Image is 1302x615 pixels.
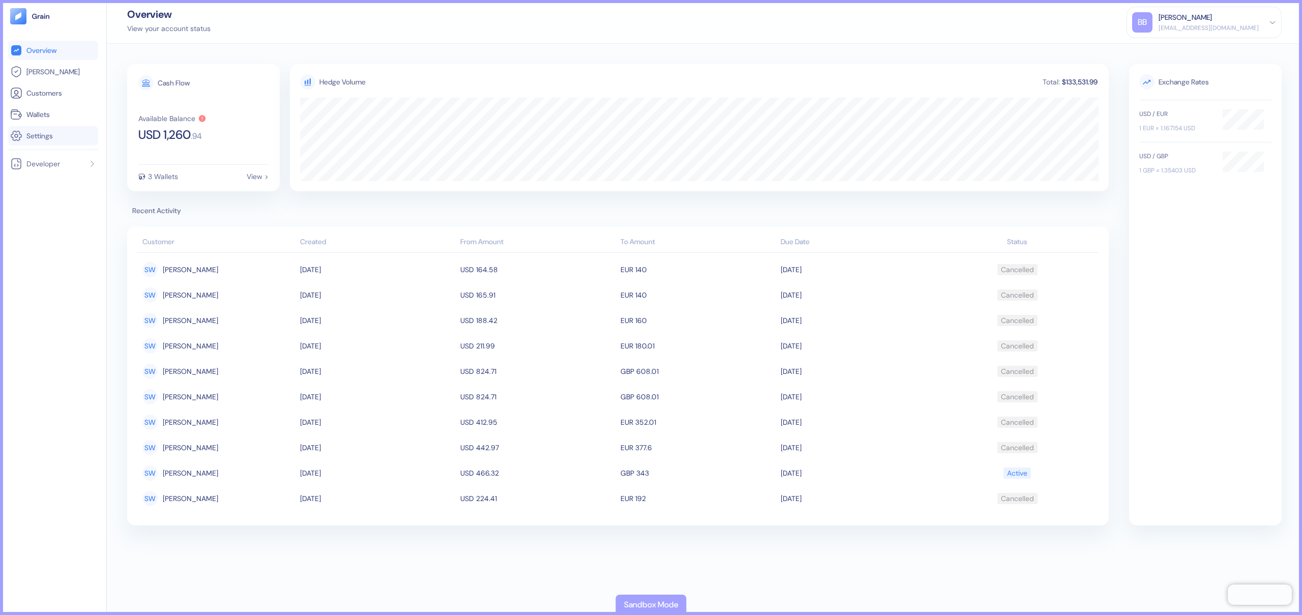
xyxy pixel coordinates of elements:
a: Wallets [10,108,96,121]
a: [PERSON_NAME] [10,66,96,78]
div: SW [142,338,158,354]
div: View > [247,173,269,180]
span: Settings [26,131,53,141]
img: logo [32,13,50,20]
div: Cancelled [1001,388,1034,405]
td: EUR 377.6 [618,435,778,460]
div: Cancelled [1001,439,1034,456]
td: [DATE] [778,359,938,384]
div: 3 Wallets [148,173,178,180]
td: USD 211.99 [458,333,618,359]
td: [DATE] [778,409,938,435]
span: Sheri Weiss [163,337,218,355]
div: [EMAIL_ADDRESS][DOMAIN_NAME] [1159,23,1259,33]
div: View your account status [127,23,211,34]
span: Exchange Rates [1139,74,1271,90]
td: USD 224.41 [458,486,618,511]
div: SW [142,491,158,506]
td: [DATE] [778,308,938,333]
span: USD 1,260 [138,129,191,141]
th: Created [298,232,458,253]
div: [PERSON_NAME] [1159,12,1212,23]
th: Due Date [778,232,938,253]
td: [DATE] [298,257,458,282]
td: EUR 140 [618,282,778,308]
div: Cancelled [1001,363,1034,380]
div: SW [142,364,158,379]
div: Active [1007,464,1027,482]
div: Sandbox Mode [624,599,678,611]
div: USD / EUR [1139,109,1212,119]
div: SW [142,415,158,430]
td: EUR 352.01 [618,409,778,435]
span: Wallets [26,109,50,120]
td: [DATE] [298,359,458,384]
td: USD 824.71 [458,359,618,384]
div: 1 EUR = 1.167154 USD [1139,124,1212,133]
img: logo-tablet-V2.svg [10,8,26,24]
td: EUR 160 [618,308,778,333]
span: Sheri Weiss [163,286,218,304]
a: Overview [10,44,96,56]
span: Developer [26,159,60,169]
button: Available Balance [138,114,206,123]
div: SW [142,262,158,277]
td: [DATE] [298,486,458,511]
div: Cancelled [1001,312,1034,329]
span: Sheri Weiss [163,464,218,482]
td: [DATE] [298,308,458,333]
iframe: Chatra live chat [1228,584,1292,605]
div: Cancelled [1001,261,1034,278]
div: Total: [1042,78,1061,85]
span: Sheri Weiss [163,490,218,507]
div: Available Balance [138,115,195,122]
a: Customers [10,87,96,99]
span: Sheri Weiss [163,312,218,329]
td: USD 164.58 [458,257,618,282]
span: Customers [26,88,62,98]
td: USD 165.91 [458,282,618,308]
div: BB [1132,12,1152,33]
div: SW [142,389,158,404]
td: [DATE] [298,435,458,460]
td: USD 824.71 [458,384,618,409]
th: Customer [137,232,298,253]
td: [DATE] [298,333,458,359]
div: SW [142,287,158,303]
td: EUR 192 [618,486,778,511]
span: Sheri Weiss [163,439,218,456]
td: EUR 180.01 [618,333,778,359]
div: USD / GBP [1139,152,1212,161]
td: EUR 140 [618,257,778,282]
td: [DATE] [778,384,938,409]
div: Overview [127,9,211,19]
span: Sheri Weiss [163,414,218,431]
td: [DATE] [778,333,938,359]
div: Hedge Volume [319,77,366,87]
td: [DATE] [298,409,458,435]
td: [DATE] [778,486,938,511]
span: Recent Activity [127,206,1109,216]
span: Overview [26,45,56,55]
span: Sheri Weiss [163,261,218,278]
td: [DATE] [298,384,458,409]
div: Status [941,237,1093,247]
td: [DATE] [778,460,938,486]
div: Cancelled [1001,414,1034,431]
div: Cancelled [1001,286,1034,304]
td: USD 188.42 [458,308,618,333]
td: GBP 608.01 [618,359,778,384]
div: SW [142,313,158,328]
td: [DATE] [778,257,938,282]
th: To Amount [618,232,778,253]
th: From Amount [458,232,618,253]
span: . 94 [191,132,202,140]
td: GBP 608.01 [618,384,778,409]
span: [PERSON_NAME] [26,67,80,77]
td: USD 442.97 [458,435,618,460]
div: Cancelled [1001,490,1034,507]
div: 1 GBP = 1.35403 USD [1139,166,1212,175]
div: $133,531.99 [1061,78,1099,85]
td: [DATE] [778,282,938,308]
div: SW [142,465,158,481]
